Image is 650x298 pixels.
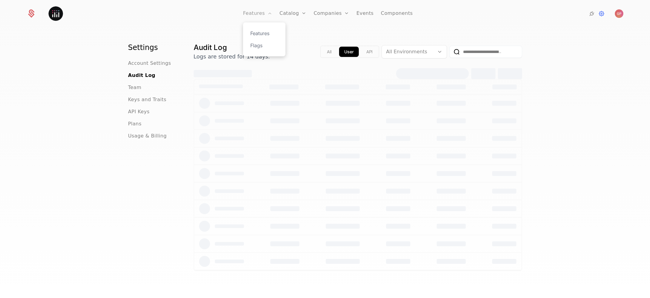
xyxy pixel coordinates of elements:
[361,47,378,57] button: api
[598,10,605,17] a: Settings
[250,30,278,37] a: Features
[128,96,166,103] a: Keys and Traits
[128,60,171,67] a: Account Settings
[48,6,63,21] img: Plotly
[128,43,179,140] nav: Main
[128,120,142,127] a: Plans
[250,42,278,49] a: Flags
[128,72,155,79] a: Audit Log
[615,9,623,18] button: Open user button
[128,84,142,91] a: Team
[615,9,623,18] img: Gregory Paciga
[588,10,595,17] a: Integrations
[128,108,150,115] a: API Keys
[339,47,359,57] button: app
[322,47,337,57] button: all
[128,132,167,140] a: Usage & Billing
[194,52,270,61] p: Logs are stored for 14 days.
[320,46,379,58] div: Text alignment
[128,43,179,52] h1: Settings
[194,43,270,52] h1: Audit Log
